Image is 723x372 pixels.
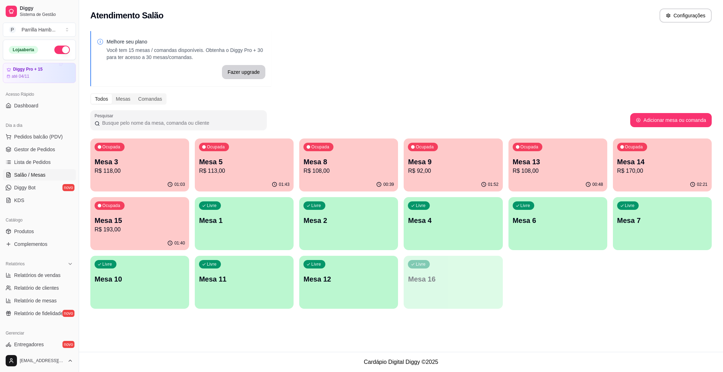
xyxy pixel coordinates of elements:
button: LivreMesa 7 [613,197,712,250]
p: Mesa 16 [408,274,498,284]
p: Livre [311,261,321,267]
p: Ocupada [102,203,120,208]
button: Select a team [3,23,76,37]
span: Sistema de Gestão [20,12,73,17]
p: Mesa 6 [513,215,603,225]
p: Ocupada [102,144,120,150]
p: Livre [416,203,426,208]
a: Dashboard [3,100,76,111]
span: Relatório de mesas [14,297,57,304]
p: Ocupada [311,144,329,150]
button: LivreMesa 11 [195,256,294,309]
a: Gestor de Pedidos [3,144,76,155]
div: Dia a dia [3,120,76,131]
button: Adicionar mesa ou comanda [630,113,712,127]
input: Pesquisar [100,119,263,126]
span: Relatórios [6,261,25,267]
p: Livre [207,261,217,267]
div: Todos [91,94,112,104]
button: OcupadaMesa 8R$ 108,0000:39 [299,138,398,191]
a: KDS [3,195,76,206]
button: Pedidos balcão (PDV) [3,131,76,142]
p: 02:21 [697,182,707,187]
div: Catálogo [3,214,76,226]
p: Mesa 11 [199,274,289,284]
p: R$ 108,00 [303,167,394,175]
button: OcupadaMesa 14R$ 170,0002:21 [613,138,712,191]
p: Mesa 15 [95,215,185,225]
button: Alterar Status [54,46,70,54]
p: Livre [102,261,112,267]
span: Salão / Mesas [14,171,46,178]
p: Mesa 14 [617,157,707,167]
span: KDS [14,197,24,204]
button: LivreMesa 12 [299,256,398,309]
button: Configurações [659,8,712,23]
button: OcupadaMesa 15R$ 193,0001:40 [90,197,189,250]
p: 01:03 [174,182,185,187]
span: Diggy [20,5,73,12]
div: Acesso Rápido [3,89,76,100]
p: Você tem 15 mesas / comandas disponíveis. Obtenha o Diggy Pro + 30 para ter acesso a 30 mesas/com... [107,47,265,61]
a: Relatórios de vendas [3,270,76,281]
p: Mesa 9 [408,157,498,167]
a: DiggySistema de Gestão [3,3,76,20]
a: Relatório de mesas [3,295,76,306]
span: Pedidos balcão (PDV) [14,133,63,140]
span: Relatório de clientes [14,284,59,291]
button: OcupadaMesa 3R$ 118,0001:03 [90,138,189,191]
div: Gerenciar [3,327,76,339]
p: Mesa 5 [199,157,289,167]
p: 00:48 [592,182,603,187]
button: OcupadaMesa 5R$ 113,0001:43 [195,138,294,191]
button: Fazer upgrade [222,65,265,79]
button: LivreMesa 10 [90,256,189,309]
a: Diggy Pro + 15até 04/11 [3,63,76,83]
span: Relatório de fidelidade [14,310,63,317]
p: R$ 92,00 [408,167,498,175]
a: Relatório de clientes [3,282,76,294]
article: até 04/11 [12,73,29,79]
div: Parrilla Hamb ... [22,26,55,33]
span: Lista de Pedidos [14,159,51,166]
p: Mesa 13 [513,157,603,167]
p: 01:52 [488,182,499,187]
p: 00:39 [383,182,394,187]
p: Livre [416,261,426,267]
button: LivreMesa 4 [404,197,502,250]
a: Lista de Pedidos [3,157,76,168]
p: Ocupada [520,144,538,150]
span: Diggy Bot [14,184,36,191]
label: Pesquisar [95,113,116,119]
button: LivreMesa 1 [195,197,294,250]
a: Relatório de fidelidadenovo [3,308,76,319]
span: Produtos [14,228,34,235]
p: Mesa 8 [303,157,394,167]
span: Relatórios de vendas [14,272,61,279]
p: Mesa 12 [303,274,394,284]
button: OcupadaMesa 9R$ 92,0001:52 [404,138,502,191]
p: Ocupada [416,144,434,150]
footer: Cardápio Digital Diggy © 2025 [79,352,723,372]
p: Mesa 2 [303,215,394,225]
a: Diggy Botnovo [3,182,76,193]
button: LivreMesa 6 [508,197,607,250]
p: Ocupada [625,144,643,150]
p: R$ 170,00 [617,167,707,175]
button: [EMAIL_ADDRESS][DOMAIN_NAME] [3,352,76,369]
span: Gestor de Pedidos [14,146,55,153]
span: P [9,26,16,33]
h2: Atendimento Salão [90,10,163,21]
p: R$ 108,00 [513,167,603,175]
p: Mesa 7 [617,215,707,225]
p: Mesa 1 [199,215,289,225]
button: LivreMesa 16 [404,256,502,309]
p: 01:40 [174,240,185,246]
span: Entregadores [14,341,44,348]
span: Complementos [14,241,47,248]
p: Mesa 10 [95,274,185,284]
div: Mesas [112,94,134,104]
p: Ocupada [207,144,225,150]
p: Livre [520,203,530,208]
